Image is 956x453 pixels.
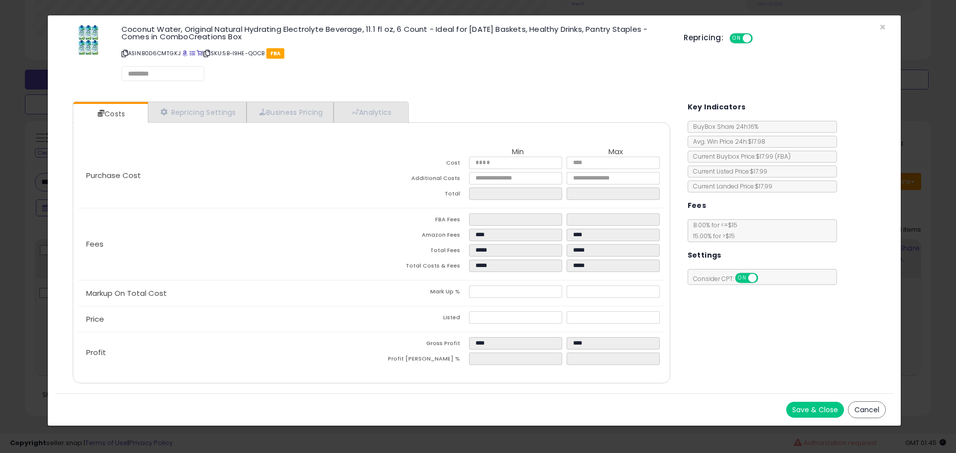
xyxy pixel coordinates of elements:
p: Price [78,315,371,323]
span: Avg. Win Price 24h: $17.98 [688,137,765,146]
a: Business Pricing [246,102,334,122]
td: Cost [371,157,469,172]
button: Save & Close [786,402,844,418]
p: ASIN: B0D6CMTGKJ | SKU: 5B-I9HE-QOCB [121,45,669,61]
span: ( FBA ) [775,152,791,161]
th: Min [469,148,567,157]
td: Total Costs & Fees [371,260,469,275]
span: BuyBox Share 24h: 16% [688,122,758,131]
a: Your listing only [197,49,202,57]
span: × [879,20,886,34]
span: OFF [756,274,772,282]
span: 15.00 % for > $15 [688,232,735,240]
a: BuyBox page [182,49,188,57]
span: ON [730,34,743,43]
p: Purchase Cost [78,172,371,180]
td: Listed [371,311,469,327]
td: Total [371,187,469,203]
h3: Coconut Water, Original Natural Hydrating Electrolyte Beverage, 11.1 fl oz, 6 Count - Ideal for [... [121,25,669,40]
th: Max [567,148,664,157]
td: Profit [PERSON_NAME] % [371,353,469,368]
h5: Fees [688,199,707,212]
td: Amazon Fees [371,229,469,244]
a: All offer listings [190,49,195,57]
span: 8.00 % for <= $15 [688,221,737,240]
td: Gross Profit [371,337,469,353]
p: Profit [78,349,371,357]
p: Fees [78,240,371,248]
a: Costs [73,104,147,124]
td: Total Fees [371,244,469,260]
span: Consider CPT: [688,274,771,283]
button: Cancel [848,401,886,418]
span: Current Listed Price: $17.99 [688,167,767,176]
span: $17.99 [756,152,791,161]
p: Markup On Total Cost [78,289,371,297]
span: ON [736,274,748,282]
h5: Repricing: [684,34,723,42]
td: Mark Up % [371,285,469,301]
a: Analytics [334,102,407,122]
h5: Key Indicators [688,101,746,113]
span: Current Landed Price: $17.99 [688,182,772,190]
td: Additional Costs [371,172,469,187]
a: Repricing Settings [148,102,246,122]
span: Current Buybox Price: [688,152,791,161]
img: 51Nc-9y3MjL._SL60_.jpg [79,25,99,55]
h5: Settings [688,249,721,262]
span: OFF [751,34,767,43]
td: FBA Fees [371,213,469,229]
span: FBA [266,48,285,59]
